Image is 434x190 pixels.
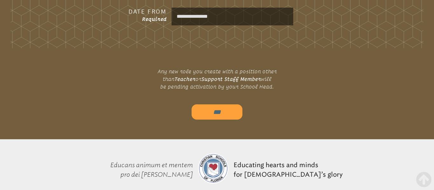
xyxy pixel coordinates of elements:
[174,76,195,82] strong: Teacher
[201,76,261,82] strong: Support Staff Member
[198,153,228,184] img: csf-logo-web-colors.png
[143,65,291,93] p: Any new role you create with a position other than or will be pending activation by your School H...
[65,8,166,15] h3: Date From
[142,16,166,22] span: Required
